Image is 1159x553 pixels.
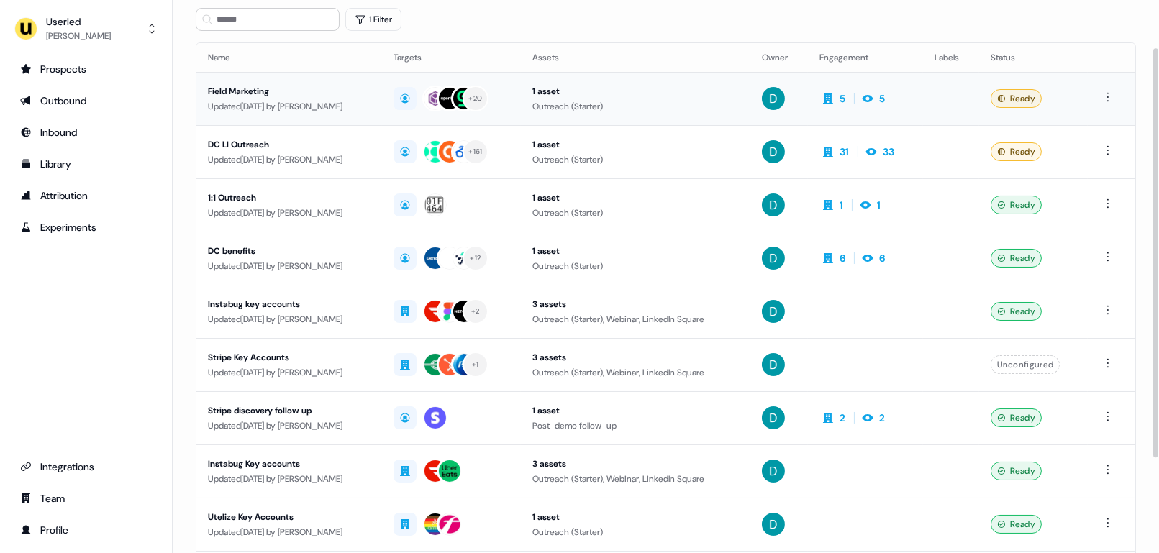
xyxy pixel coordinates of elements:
th: Assets [521,43,750,72]
div: 1 asset [532,244,739,258]
th: Status [979,43,1088,72]
div: Profile [20,523,152,537]
div: Library [20,157,152,171]
div: Updated [DATE] by [PERSON_NAME] [208,365,371,380]
img: David [762,140,785,163]
div: DC LI Outreach [208,137,371,152]
div: Instabug Key accounts [208,457,371,471]
div: 1 asset [532,137,739,152]
th: Owner [750,43,808,72]
span: Ready [1010,145,1036,159]
div: Outreach (Starter) [532,152,739,167]
div: 33 [883,145,894,159]
div: + 20 [468,92,482,105]
div: Updated [DATE] by [PERSON_NAME] [208,525,371,539]
div: Experiments [20,220,152,234]
div: + 2 [471,305,480,318]
span: Ready [1010,517,1036,531]
div: [PERSON_NAME] [46,29,111,43]
div: 1 asset [532,191,739,205]
img: David [762,353,785,376]
div: Updated [DATE] by [PERSON_NAME] [208,312,371,326]
span: Ready [1010,91,1036,106]
div: Utelize Key Accounts [208,510,371,524]
div: Updated [DATE] by [PERSON_NAME] [208,259,371,273]
th: Targets [382,43,521,72]
div: Userled [46,14,111,29]
a: Go to Inbound [12,121,160,144]
div: 1 asset [532,510,739,524]
span: Ready [1010,251,1036,265]
span: Ready [1010,198,1036,212]
div: 3 assets [532,457,739,471]
img: David [762,300,785,323]
div: Updated [DATE] by [PERSON_NAME] [208,472,371,486]
div: 5 [840,91,845,106]
div: 5 [879,91,885,106]
div: + 12 [470,252,481,265]
div: Updated [DATE] by [PERSON_NAME] [208,206,371,220]
a: Go to prospects [12,58,160,81]
div: Outreach (Starter) [532,525,739,539]
div: 1 asset [532,84,739,99]
div: Field Marketing [208,84,371,99]
a: Go to profile [12,518,160,541]
div: + 1 [472,358,479,371]
span: Unconfigured [997,357,1054,372]
div: Post-demo follow-up [532,419,739,433]
div: Integrations [20,460,152,474]
th: Engagement [808,43,923,72]
div: Outreach (Starter), Webinar, LinkedIn Square [532,365,739,380]
img: David [762,247,785,270]
a: Go to team [12,487,160,510]
button: 1 Filter [345,8,401,31]
div: Inbound [20,125,152,140]
a: Go to experiments [12,216,160,239]
th: Name [196,43,382,72]
div: 6 [840,251,845,265]
div: Attribution [20,188,152,203]
div: 2 [840,411,845,425]
div: Prospects [20,62,152,76]
div: 1 asset [532,403,739,418]
img: David [762,193,785,216]
div: 3 assets [532,350,739,365]
a: Go to attribution [12,184,160,207]
a: Go to integrations [12,455,160,478]
a: Go to templates [12,152,160,175]
button: Userled[PERSON_NAME] [12,12,160,46]
div: 31 [840,145,849,159]
div: Stripe Key Accounts [208,350,371,365]
div: Outreach (Starter) [532,259,739,273]
img: David [762,460,785,483]
div: Outbound [20,93,152,108]
div: 1 [840,198,843,212]
th: Labels [923,43,979,72]
div: Team [20,491,152,506]
img: David [762,87,785,110]
div: 1:1 Outreach [208,191,371,205]
a: Go to outbound experience [12,89,160,112]
div: DC benefits [208,244,371,258]
div: 3 assets [532,297,739,311]
div: 1 [877,198,881,212]
div: Updated [DATE] by [PERSON_NAME] [208,152,371,167]
div: Outreach (Starter) [532,99,739,114]
span: Ready [1010,411,1036,425]
div: Outreach (Starter), Webinar, LinkedIn Square [532,472,739,486]
div: 2 [879,411,885,425]
div: + 161 [468,145,482,158]
div: Instabug key accounts [208,297,371,311]
img: David [762,513,785,536]
span: Ready [1010,464,1036,478]
div: Updated [DATE] by [PERSON_NAME] [208,99,371,114]
div: Stripe discovery follow up [208,403,371,418]
div: Outreach (Starter) [532,206,739,220]
div: 6 [879,251,885,265]
div: Outreach (Starter), Webinar, LinkedIn Square [532,312,739,326]
div: Updated [DATE] by [PERSON_NAME] [208,419,371,433]
span: Ready [1010,304,1036,319]
img: David [762,406,785,429]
